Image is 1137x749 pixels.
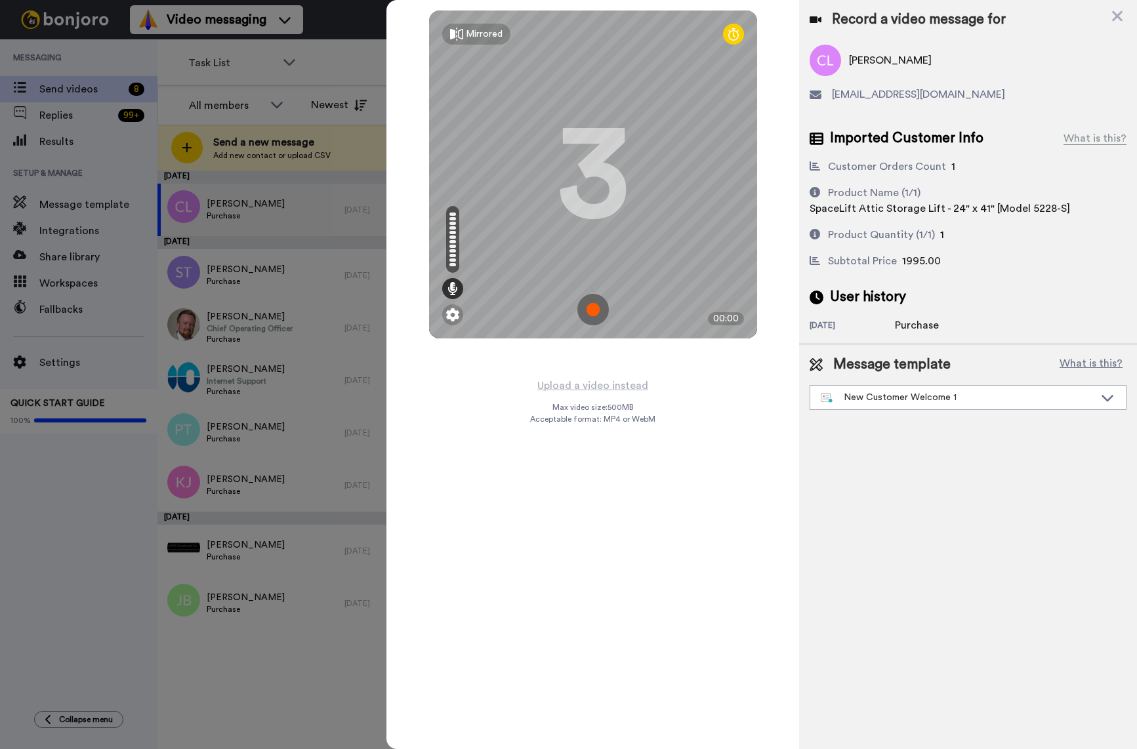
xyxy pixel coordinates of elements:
div: [DATE] [810,320,895,333]
span: Imported Customer Info [830,129,983,148]
div: What is this? [1064,131,1127,146]
div: Purchase [895,317,961,333]
div: Product Quantity (1/1) [828,227,935,243]
div: 00:00 [708,312,744,325]
span: SpaceLift Attic Storage Lift - 24" x 41" [Model 5228-S] [810,203,1070,214]
span: 1 [951,161,955,172]
button: What is this? [1056,355,1127,374]
span: Max video size: 500 MB [552,402,634,413]
img: ic_gear.svg [446,308,459,321]
div: Customer Orders Count [828,159,946,174]
span: User history [830,287,906,307]
img: ic_record_start.svg [577,294,609,325]
span: 1995.00 [902,256,941,266]
span: [EMAIL_ADDRESS][DOMAIN_NAME] [832,87,1005,102]
span: 1 [940,230,944,240]
img: nextgen-template.svg [821,393,833,403]
span: Message template [833,355,951,374]
div: New Customer Welcome 1 [821,391,1094,404]
div: Product Name (1/1) [828,185,920,201]
div: Subtotal Price [828,253,897,269]
span: Acceptable format: MP4 or WebM [530,414,655,424]
button: Upload a video instead [533,377,652,394]
div: 3 [557,125,629,224]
